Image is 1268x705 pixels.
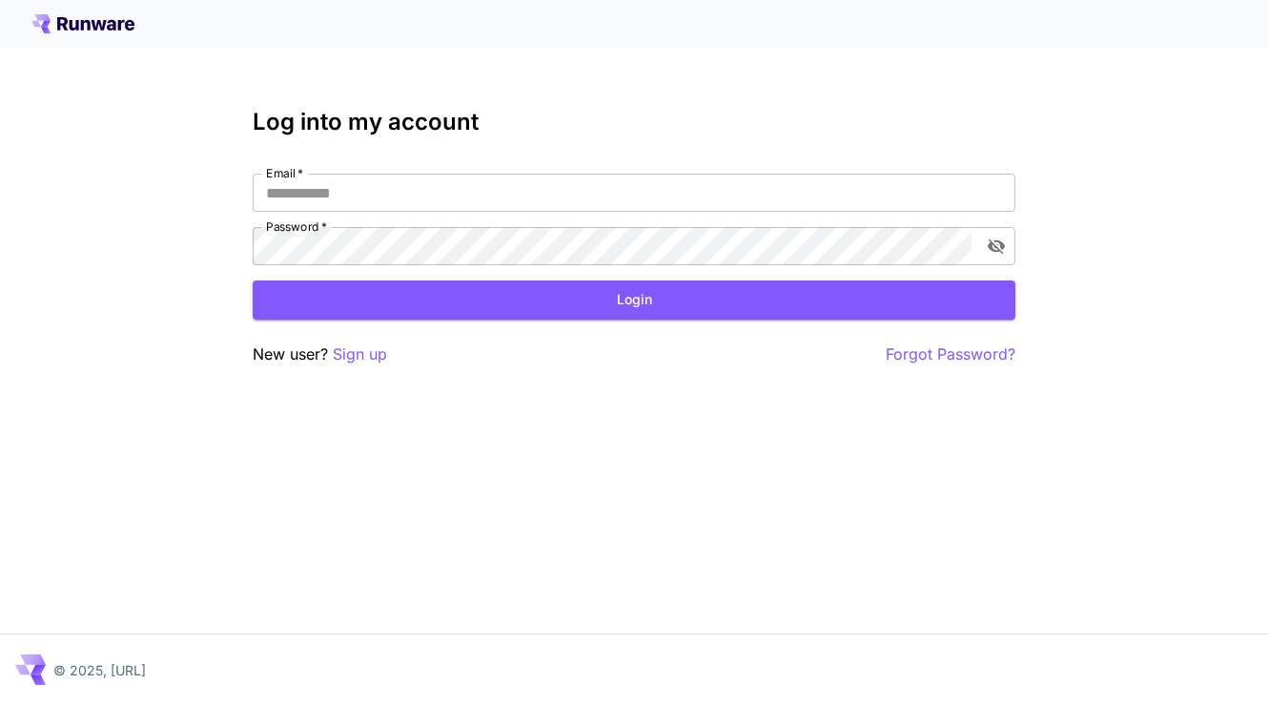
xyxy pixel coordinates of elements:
label: Password [266,218,327,235]
button: Sign up [333,342,387,366]
h3: Log into my account [253,109,1015,135]
button: Forgot Password? [886,342,1015,366]
p: New user? [253,342,387,366]
label: Email [266,165,303,181]
p: © 2025, [URL] [53,660,146,680]
button: Login [253,280,1015,320]
button: toggle password visibility [979,229,1013,263]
